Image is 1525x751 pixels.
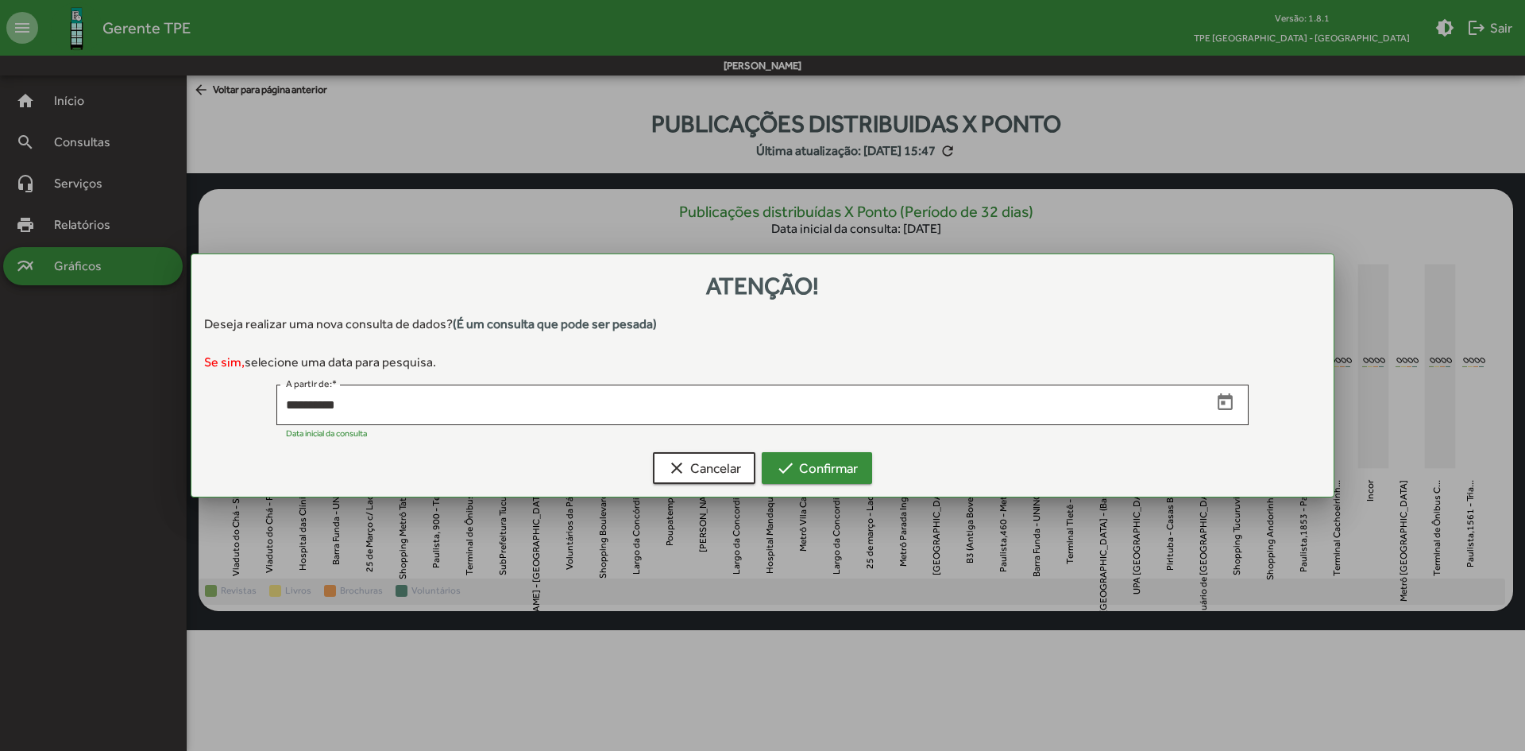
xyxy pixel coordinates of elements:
[453,316,657,331] strong: (É um consulta que pode ser pesada)
[1211,389,1239,416] button: Open calendar
[667,454,741,482] span: Cancelar
[776,454,858,482] span: Confirmar
[762,452,872,484] button: Confirmar
[776,459,795,478] mat-icon: check
[286,428,367,438] mat-hint: Data inicial da consulta
[653,452,755,484] button: Cancelar
[706,272,819,300] span: Atenção!
[191,315,1334,372] div: Deseja realizar uma nova consulta de dados? selecione uma data para pesquisa.
[204,354,245,370] span: Se sim,
[667,459,686,478] mat-icon: clear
